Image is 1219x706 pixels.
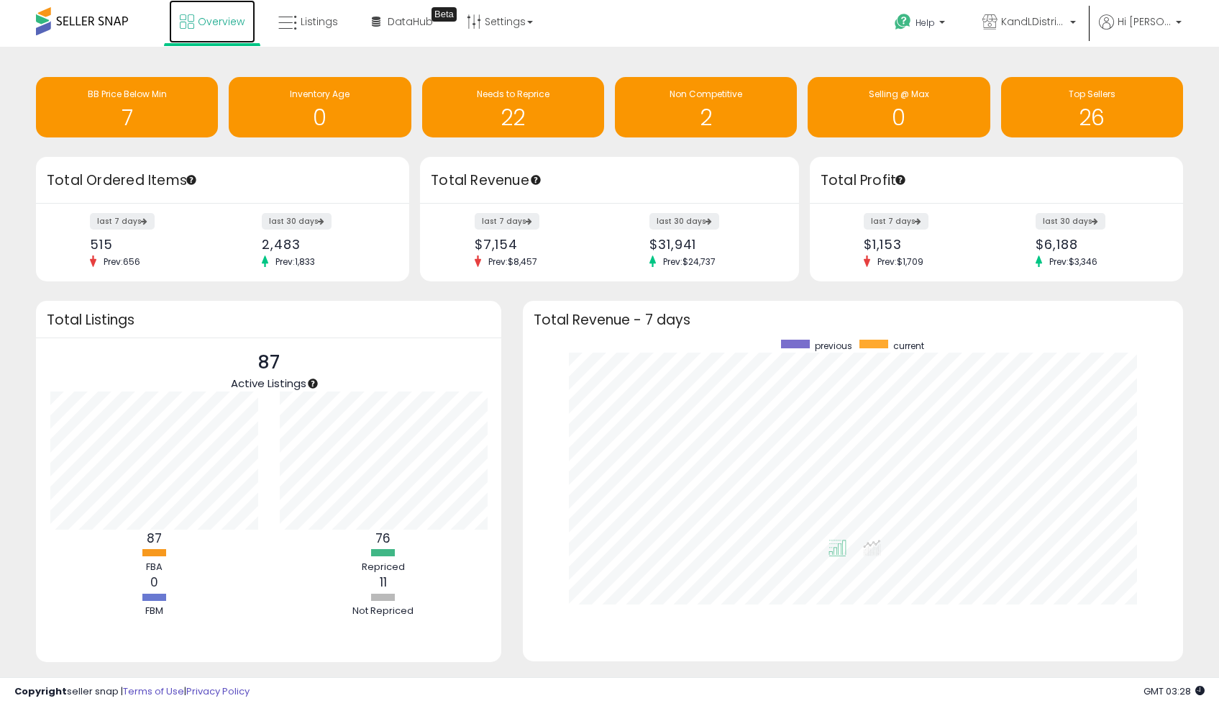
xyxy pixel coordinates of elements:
[268,255,322,268] span: Prev: 1,833
[1008,106,1176,130] h1: 26
[529,173,542,186] div: Tooltip anchor
[236,106,403,130] h1: 0
[375,530,391,547] b: 76
[475,237,599,252] div: $7,154
[1036,237,1158,252] div: $6,188
[96,255,147,268] span: Prev: 656
[14,685,250,699] div: seller snap | |
[622,106,790,130] h1: 2
[306,377,319,390] div: Tooltip anchor
[90,213,155,230] label: last 7 days
[231,349,306,376] p: 87
[481,255,544,268] span: Prev: $8,457
[883,2,959,47] a: Help
[893,340,924,352] span: current
[262,237,384,252] div: 2,483
[388,14,433,29] span: DataHub
[231,376,306,391] span: Active Listings
[47,171,398,191] h3: Total Ordered Items
[894,173,907,186] div: Tooltip anchor
[111,561,197,574] div: FBA
[869,88,929,100] span: Selling @ Max
[815,340,852,352] span: previous
[894,13,912,31] i: Get Help
[815,106,982,130] h1: 0
[477,88,549,100] span: Needs to Reprice
[916,17,935,29] span: Help
[47,314,490,325] h3: Total Listings
[150,574,158,591] b: 0
[534,314,1172,325] h3: Total Revenue - 7 days
[1001,77,1183,137] a: Top Sellers 26
[864,213,928,230] label: last 7 days
[422,77,604,137] a: Needs to Reprice 22
[649,213,719,230] label: last 30 days
[1069,88,1115,100] span: Top Sellers
[36,77,218,137] a: BB Price Below Min 7
[1042,255,1105,268] span: Prev: $3,346
[1118,14,1172,29] span: Hi [PERSON_NAME]
[1143,684,1205,698] span: 2025-10-6 03:28 GMT
[301,14,338,29] span: Listings
[262,213,332,230] label: last 30 days
[475,213,539,230] label: last 7 days
[14,684,67,698] strong: Copyright
[870,255,931,268] span: Prev: $1,709
[380,574,387,591] b: 11
[431,171,788,191] h3: Total Revenue
[429,106,597,130] h1: 22
[670,88,742,100] span: Non Competitive
[147,530,162,547] b: 87
[615,77,797,137] a: Non Competitive 2
[656,255,723,268] span: Prev: $24,737
[229,77,411,137] a: Inventory Age 0
[1099,14,1182,47] a: Hi [PERSON_NAME]
[808,77,990,137] a: Selling @ Max 0
[43,106,211,130] h1: 7
[88,88,167,100] span: BB Price Below Min
[864,237,986,252] div: $1,153
[1036,213,1105,230] label: last 30 days
[123,684,184,698] a: Terms of Use
[649,237,774,252] div: $31,941
[432,7,457,22] div: Tooltip anchor
[90,237,212,252] div: 515
[290,88,350,100] span: Inventory Age
[185,173,198,186] div: Tooltip anchor
[340,605,426,618] div: Not Repriced
[186,684,250,698] a: Privacy Policy
[1001,14,1066,29] span: KandLDistribution LLC
[821,171,1172,191] h3: Total Profit
[111,605,197,618] div: FBM
[198,14,245,29] span: Overview
[340,561,426,574] div: Repriced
